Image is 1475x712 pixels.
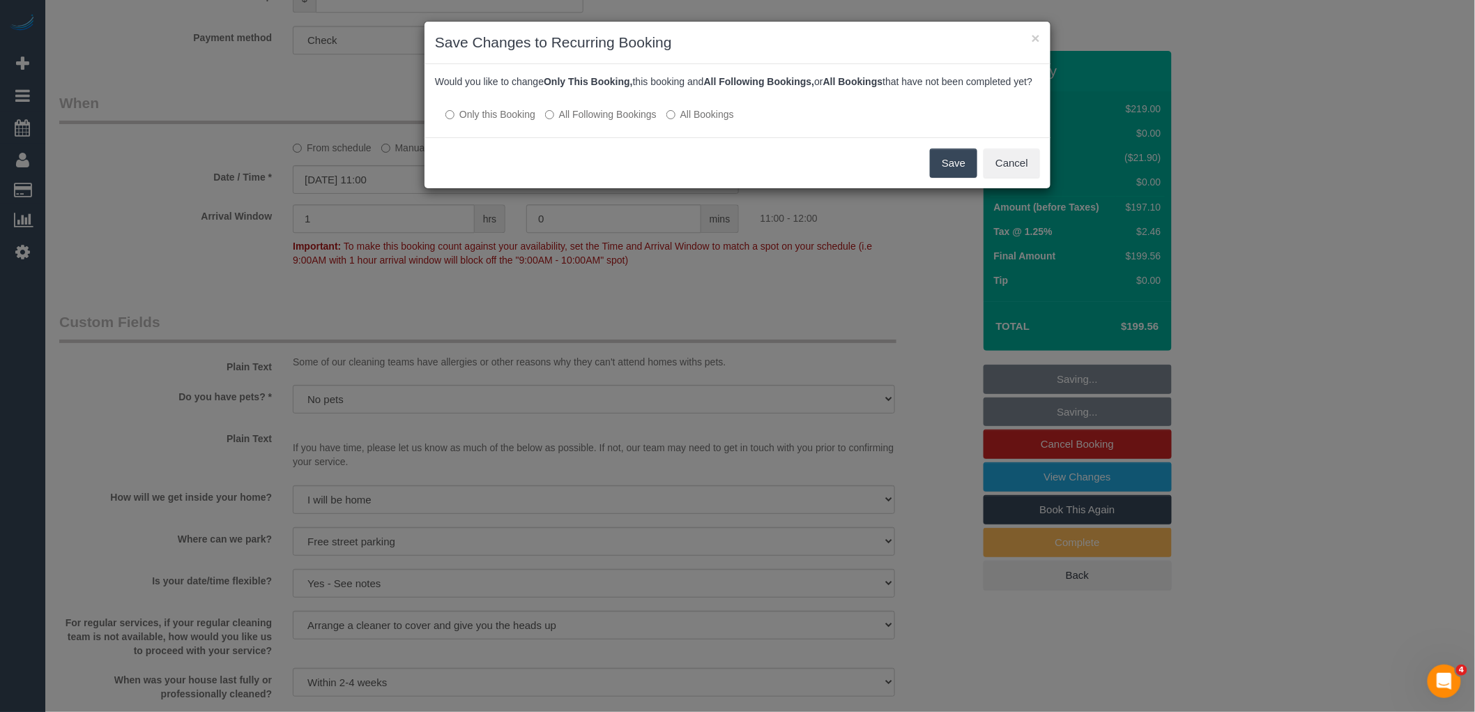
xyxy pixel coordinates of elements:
b: Only This Booking, [544,76,633,87]
button: Cancel [984,149,1040,178]
input: All Bookings [666,110,675,119]
iframe: Intercom live chat [1428,665,1461,698]
label: All bookings that have not been completed yet will be changed. [666,107,734,121]
b: All Bookings [823,76,883,87]
span: 4 [1456,665,1467,676]
label: All other bookings in the series will remain the same. [445,107,535,121]
b: All Following Bookings, [704,76,815,87]
p: Would you like to change this booking and or that have not been completed yet? [435,75,1040,89]
input: Only this Booking [445,110,454,119]
h3: Save Changes to Recurring Booking [435,32,1040,53]
input: All Following Bookings [545,110,554,119]
button: × [1032,31,1040,45]
button: Save [930,149,977,178]
label: This and all the bookings after it will be changed. [545,107,657,121]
